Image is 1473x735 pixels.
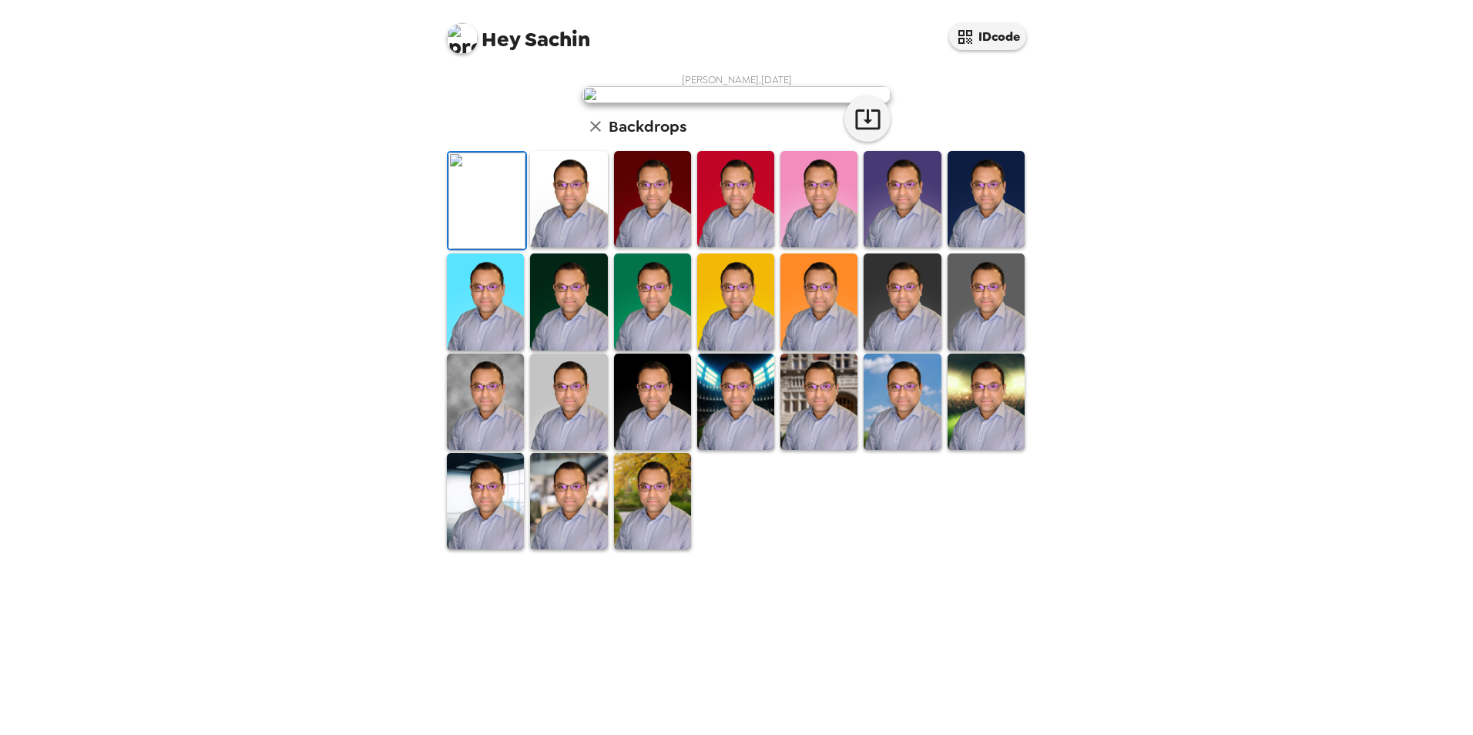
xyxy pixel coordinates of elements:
img: user [582,86,891,103]
img: Original [448,153,525,249]
h6: Backdrops [609,114,686,139]
span: Sachin [447,15,590,50]
span: [PERSON_NAME] , [DATE] [682,73,792,86]
button: IDcode [949,23,1026,50]
img: profile pic [447,23,478,54]
span: Hey [481,25,520,53]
